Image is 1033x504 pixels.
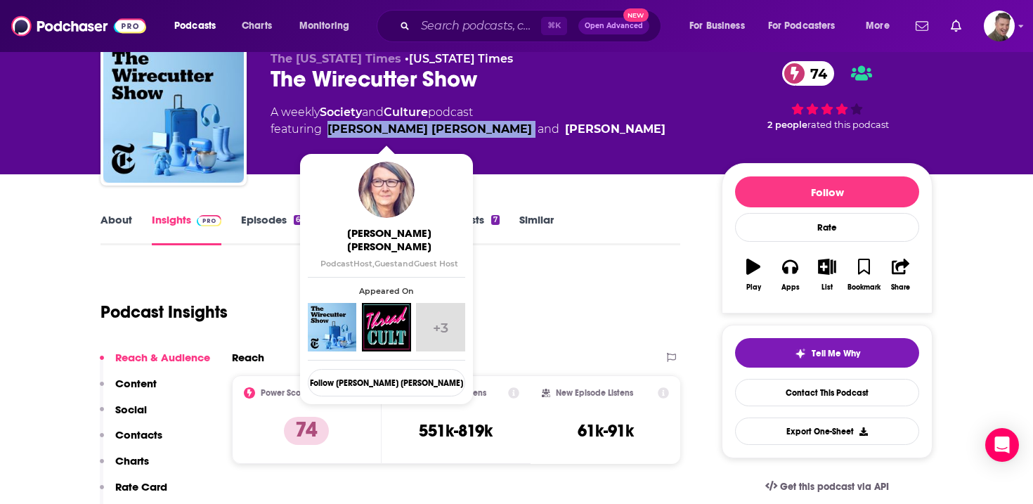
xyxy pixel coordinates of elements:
[100,403,147,429] button: Social
[308,369,465,396] button: Follow [PERSON_NAME] [PERSON_NAME]
[883,250,919,300] button: Share
[945,14,967,38] a: Show notifications dropdown
[419,420,493,441] h3: 551k-819k
[735,418,919,445] button: Export One-Sheet
[261,388,316,398] h2: Power Score™
[241,213,306,245] a: Episodes69
[735,250,772,300] button: Play
[115,454,149,467] p: Charts
[11,13,146,39] img: Podchaser - Follow, Share and Rate Podcasts
[100,213,132,245] a: About
[735,338,919,368] button: tell me why sparkleTell Me Why
[271,121,665,138] span: featuring
[541,17,567,35] span: ⌘ K
[689,16,745,36] span: For Business
[767,119,807,130] span: 2 people
[271,52,401,65] span: The [US_STATE] Times
[735,379,919,406] a: Contact This Podcast
[294,215,306,225] div: 69
[242,16,272,36] span: Charts
[290,15,368,37] button: open menu
[722,52,933,139] div: 74 2 peoplerated this podcast
[233,15,280,37] a: Charts
[984,11,1015,41] img: User Profile
[735,213,919,242] div: Rate
[362,105,384,119] span: and
[821,283,833,292] div: List
[845,250,882,300] button: Bookmark
[578,18,649,34] button: Open AdvancedNew
[768,16,836,36] span: For Podcasters
[362,303,410,351] img: Thread Cult
[409,52,513,65] a: [US_STATE] Times
[115,428,162,441] p: Contacts
[856,15,907,37] button: open menu
[866,16,890,36] span: More
[984,11,1015,41] button: Show profile menu
[754,470,900,504] a: Get this podcast via API
[320,105,362,119] a: Society
[772,250,808,300] button: Apps
[759,15,856,37] button: open menu
[308,286,465,296] span: Appeared On
[746,283,761,292] div: Play
[197,215,221,226] img: Podchaser Pro
[174,16,216,36] span: Podcasts
[100,377,157,403] button: Content
[623,8,649,22] span: New
[795,348,806,359] img: tell me why sparkle
[103,42,244,183] img: The Wirecutter Show
[519,213,554,245] a: Similar
[780,481,889,493] span: Get this podcast via API
[384,105,428,119] a: Culture
[100,454,149,480] button: Charts
[807,119,889,130] span: rated this podcast
[100,302,228,323] h1: Podcast Insights
[358,162,415,218] img: Christine Cyr Clisset
[847,283,881,292] div: Bookmark
[781,283,800,292] div: Apps
[100,428,162,454] button: Contacts
[984,11,1015,41] span: Logged in as braden
[405,52,513,65] span: •
[407,388,486,398] h2: Total Monthly Listens
[910,14,934,38] a: Show notifications dropdown
[320,259,458,269] span: Podcast Host Guest Guest Host
[115,403,147,416] p: Social
[585,22,643,30] span: Open Advanced
[232,351,264,364] h2: Reach
[327,121,532,138] a: Christine Cyr Clisset
[115,377,157,390] p: Content
[152,213,221,245] a: InsightsPodchaser Pro
[115,480,167,493] p: Rate Card
[565,121,665,138] a: Caira Blackwell
[308,303,356,351] img: The Wirecutter Show
[299,16,349,36] span: Monitoring
[164,15,234,37] button: open menu
[680,15,762,37] button: open menu
[416,303,464,351] a: +3
[985,428,1019,462] div: Open Intercom Messenger
[271,104,665,138] div: A weekly podcast
[812,348,860,359] span: Tell Me Why
[311,226,468,269] a: [PERSON_NAME] [PERSON_NAME]PodcastHost,GuestandGuest Host
[578,420,634,441] h3: 61k-91k
[735,176,919,207] button: Follow
[556,388,633,398] h2: New Episode Listens
[463,213,500,245] a: Lists7
[372,259,375,269] span: ,
[398,259,414,269] span: and
[284,417,329,445] p: 74
[538,121,559,138] span: and
[796,61,834,86] span: 74
[809,250,845,300] button: List
[782,61,834,86] a: 74
[891,283,910,292] div: Share
[311,226,468,253] span: [PERSON_NAME] [PERSON_NAME]
[415,15,541,37] input: Search podcasts, credits, & more...
[491,215,500,225] div: 7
